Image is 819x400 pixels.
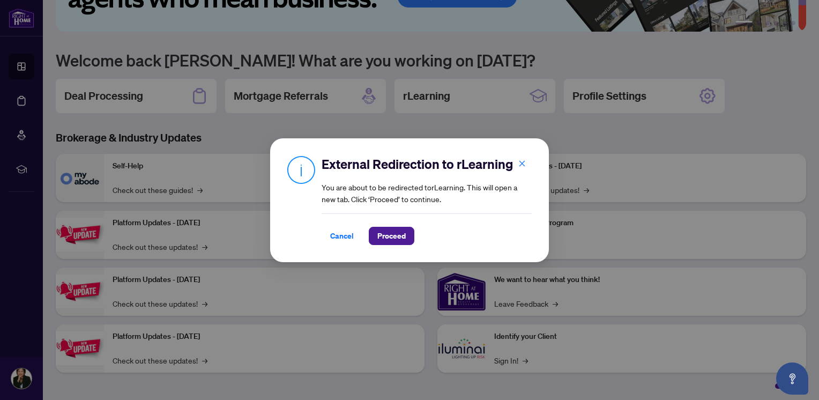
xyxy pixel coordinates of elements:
[287,155,315,184] img: Info Icon
[518,159,526,167] span: close
[776,362,808,395] button: Open asap
[322,155,532,245] div: You are about to be redirected to rLearning . This will open a new tab. Click ‘Proceed’ to continue.
[377,227,406,245] span: Proceed
[330,227,354,245] span: Cancel
[369,227,414,245] button: Proceed
[322,155,532,173] h2: External Redirection to rLearning
[322,227,362,245] button: Cancel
